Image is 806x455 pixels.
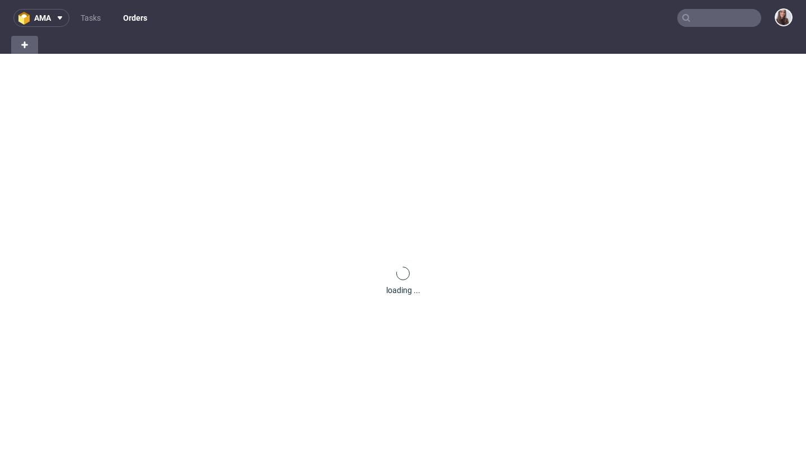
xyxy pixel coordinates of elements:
img: Sandra Beśka [776,10,791,25]
a: Tasks [74,9,107,27]
span: ama [34,14,51,22]
img: logo [18,12,34,25]
a: Orders [116,9,154,27]
button: ama [13,9,69,27]
div: loading ... [386,285,420,296]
